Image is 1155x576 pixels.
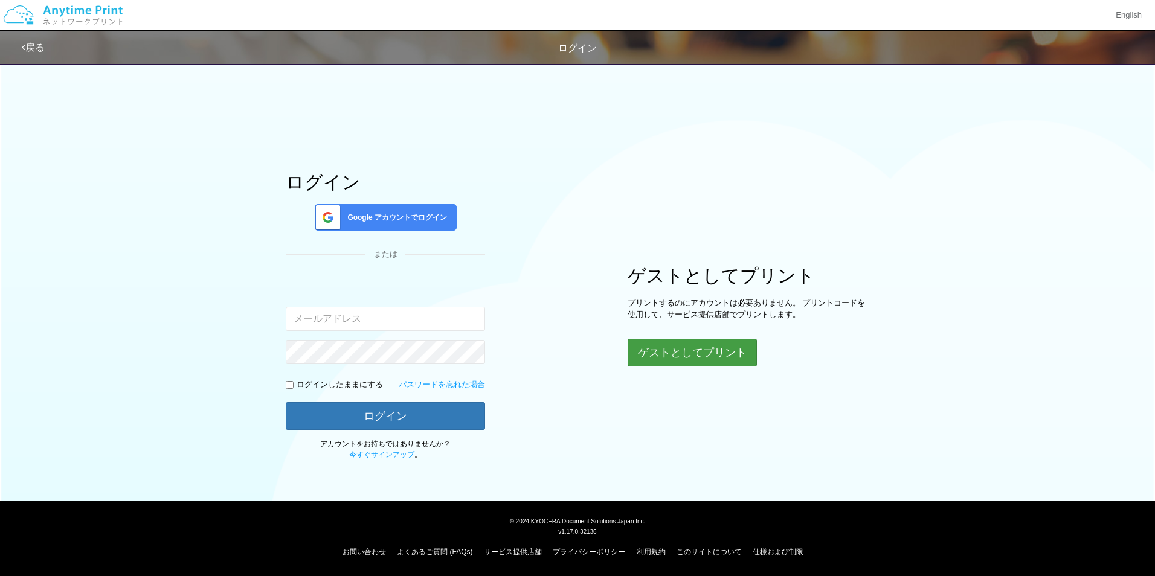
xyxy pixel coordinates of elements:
a: 戻る [22,42,45,53]
a: このサイトについて [677,548,742,556]
a: 利用規約 [637,548,666,556]
h1: ゲストとしてプリント [628,266,869,286]
p: プリントするのにアカウントは必要ありません。 プリントコードを使用して、サービス提供店舗でプリントします。 [628,298,869,320]
p: ログインしたままにする [297,379,383,391]
a: お問い合わせ [343,548,386,556]
button: ログイン [286,402,485,430]
a: サービス提供店舗 [484,548,542,556]
p: アカウントをお持ちではありませんか？ [286,439,485,459]
span: 。 [349,450,422,459]
div: または [286,249,485,260]
a: プライバシーポリシー [553,548,625,556]
span: ログイン [558,43,597,53]
a: 仕様および制限 [753,548,803,556]
span: Google アカウントでログイン [343,213,447,223]
input: メールアドレス [286,307,485,331]
span: v1.17.0.32136 [558,528,596,535]
a: 今すぐサインアップ [349,450,414,459]
span: © 2024 KYOCERA Document Solutions Japan Inc. [510,517,646,525]
h1: ログイン [286,172,485,192]
button: ゲストとしてプリント [628,339,757,366]
a: よくあるご質問 (FAQs) [397,548,472,556]
a: パスワードを忘れた場合 [399,379,485,391]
